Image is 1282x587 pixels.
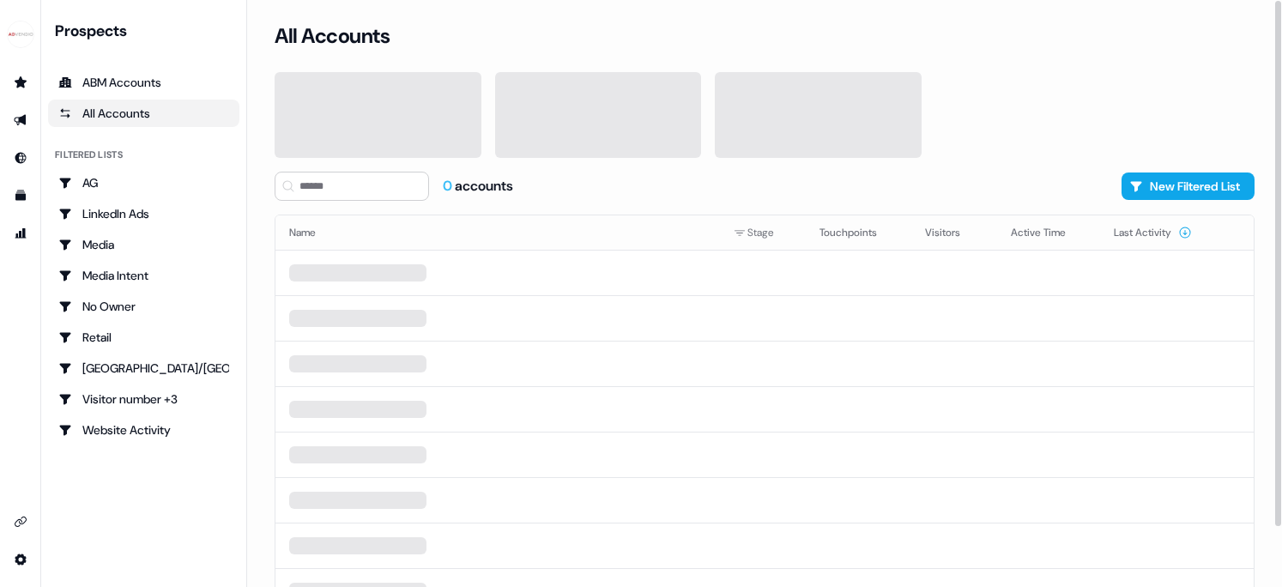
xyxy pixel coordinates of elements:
div: Website Activity [58,421,229,439]
a: Go to Visitor number +3 [48,385,239,413]
a: Go to Website Activity [48,416,239,444]
div: AG [58,174,229,191]
a: Go to No Owner [48,293,239,320]
div: Prospects [55,21,239,41]
span: 0 [443,177,455,195]
a: Go to integrations [7,546,34,573]
a: All accounts [48,100,239,127]
a: Go to Media [48,231,239,258]
a: Go to integrations [7,508,34,536]
button: Visitors [925,217,981,248]
a: Go to Media Intent [48,262,239,289]
div: [GEOGRAPHIC_DATA]/[GEOGRAPHIC_DATA] [58,360,229,377]
a: Go to LinkedIn Ads [48,200,239,227]
a: Go to Inbound [7,144,34,172]
a: Go to prospects [7,69,34,96]
div: Retail [58,329,229,346]
div: No Owner [58,298,229,315]
a: Go to USA/Canada [48,354,239,382]
div: ABM Accounts [58,74,229,91]
button: New Filtered List [1122,172,1255,200]
button: Touchpoints [819,217,898,248]
button: Active Time [1011,217,1086,248]
div: Visitor number +3 [58,390,229,408]
a: Go to Retail [48,324,239,351]
a: Go to outbound experience [7,106,34,134]
div: Media Intent [58,267,229,284]
th: Name [275,215,720,250]
h3: All Accounts [275,23,390,49]
div: All Accounts [58,105,229,122]
div: Filtered lists [55,148,123,162]
div: Stage [734,224,792,241]
a: Go to AG [48,169,239,197]
div: LinkedIn Ads [58,205,229,222]
a: Go to attribution [7,220,34,247]
a: Go to templates [7,182,34,209]
a: ABM Accounts [48,69,239,96]
div: accounts [443,177,513,196]
div: Media [58,236,229,253]
button: Last Activity [1114,217,1192,248]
